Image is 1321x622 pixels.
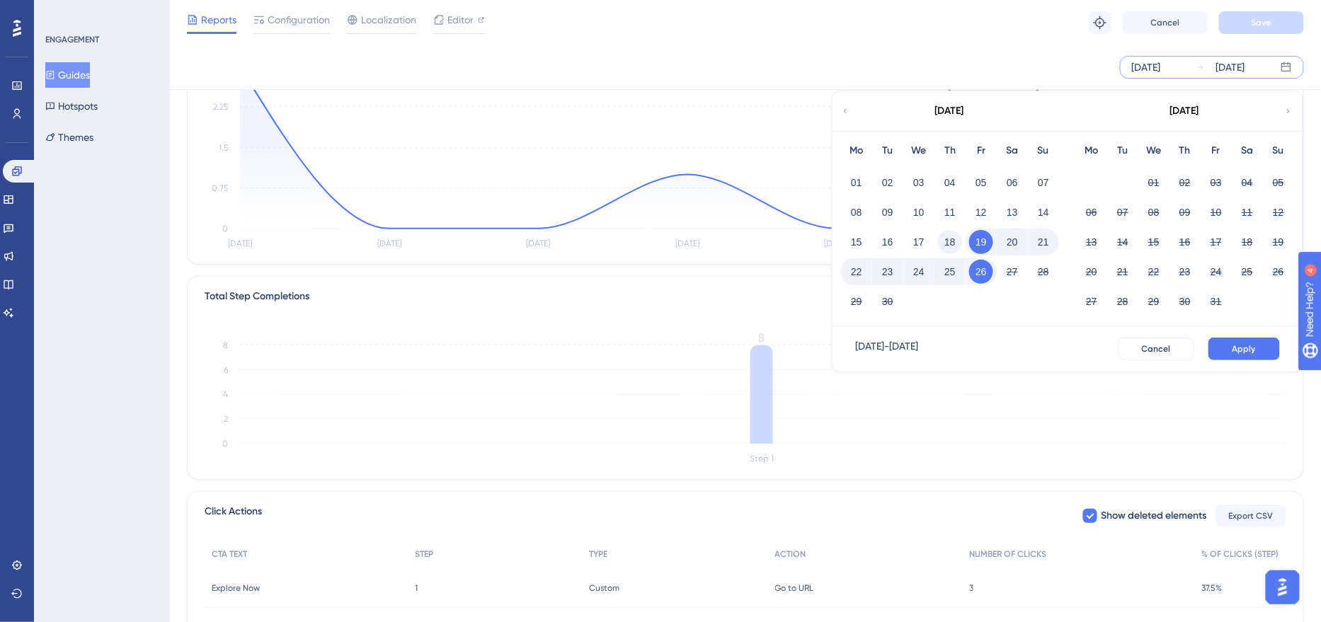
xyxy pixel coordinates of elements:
[1107,142,1138,159] div: Tu
[1204,200,1228,224] button: 10
[1111,260,1135,284] button: 21
[361,11,416,28] span: Localization
[1173,171,1197,195] button: 02
[589,548,607,560] span: TYPE
[1151,17,1180,28] span: Cancel
[526,239,550,249] tspan: [DATE]
[1142,260,1166,284] button: 22
[907,200,931,224] button: 10
[966,142,997,159] div: Fr
[845,171,869,195] button: 01
[1263,142,1294,159] div: Su
[1031,200,1056,224] button: 14
[1080,260,1104,284] button: 20
[377,239,401,249] tspan: [DATE]
[759,331,765,345] tspan: 8
[1173,260,1197,284] button: 23
[1204,230,1228,254] button: 17
[1031,171,1056,195] button: 07
[1111,230,1135,254] button: 14
[416,582,418,594] span: 1
[876,200,900,224] button: 09
[1031,260,1056,284] button: 28
[1142,289,1166,313] button: 29
[969,200,993,224] button: 12
[1235,230,1259,254] button: 18
[1204,171,1228,195] button: 03
[1080,200,1104,224] button: 06
[1142,343,1171,355] span: Cancel
[1204,260,1228,284] button: 24
[201,11,236,28] span: Reports
[969,260,993,284] button: 26
[907,230,931,254] button: 17
[205,503,262,529] span: Click Actions
[938,200,962,224] button: 11
[903,142,934,159] div: We
[268,11,330,28] span: Configuration
[1202,548,1279,560] span: % OF CLICKS (STEP)
[1031,230,1056,254] button: 21
[845,230,869,254] button: 15
[1266,260,1291,284] button: 26
[1262,566,1304,609] iframe: UserGuiding AI Assistant Launcher
[1000,171,1024,195] button: 06
[845,200,869,224] button: 08
[1202,582,1223,594] span: 37.5%
[589,582,619,594] span: Custom
[212,548,247,560] span: CTA TEXT
[1170,142,1201,159] div: Th
[938,260,962,284] button: 25
[1216,59,1245,76] div: [DATE]
[876,171,900,195] button: 02
[938,171,962,195] button: 04
[213,103,228,113] tspan: 2.25
[222,439,228,449] tspan: 0
[1076,142,1107,159] div: Mo
[1142,230,1166,254] button: 15
[845,260,869,284] button: 22
[224,415,228,425] tspan: 2
[45,34,99,45] div: ENGAGEMENT
[45,62,90,88] button: Guides
[1138,142,1170,159] div: We
[1219,11,1304,34] button: Save
[1080,289,1104,313] button: 27
[907,171,931,195] button: 03
[1170,103,1199,120] div: [DATE]
[1028,142,1059,159] div: Su
[775,582,814,594] span: Go to URL
[969,582,973,594] span: 3
[1266,230,1291,254] button: 19
[841,142,872,159] div: Mo
[1000,260,1024,284] button: 27
[223,340,228,350] tspan: 8
[212,582,260,594] span: Explore Now
[228,239,252,249] tspan: [DATE]
[205,288,309,305] div: Total Step Completions
[1173,289,1197,313] button: 30
[416,548,434,560] span: STEP
[1173,200,1197,224] button: 09
[1232,142,1263,159] div: Sa
[1142,171,1166,195] button: 01
[45,125,93,150] button: Themes
[212,183,228,193] tspan: 0.75
[969,548,1046,560] span: NUMBER OF CLICKS
[969,230,993,254] button: 19
[219,143,228,153] tspan: 1.5
[825,239,849,249] tspan: [DATE]
[969,171,993,195] button: 05
[750,454,774,464] tspan: Step 1
[1142,200,1166,224] button: 08
[1201,142,1232,159] div: Fr
[876,289,900,313] button: 30
[447,11,474,28] span: Editor
[1111,289,1135,313] button: 28
[935,103,964,120] div: [DATE]
[1000,230,1024,254] button: 20
[907,260,931,284] button: 24
[1173,230,1197,254] button: 16
[1229,510,1274,522] span: Export CSV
